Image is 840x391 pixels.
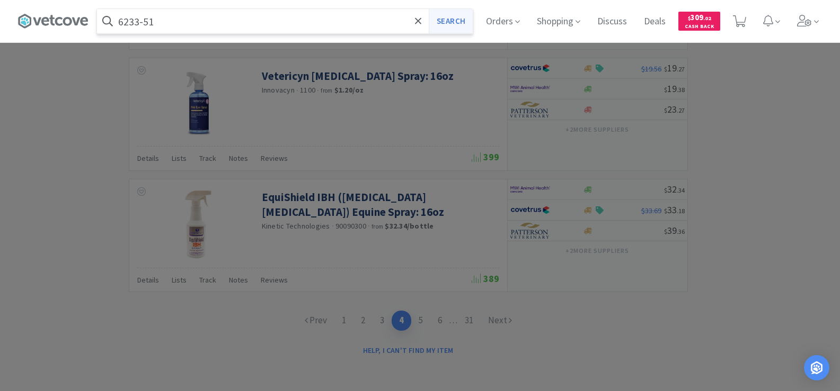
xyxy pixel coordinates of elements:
[688,15,691,22] span: $
[429,9,473,33] button: Search
[703,15,711,22] span: . 02
[688,12,711,22] span: 309
[97,9,473,33] input: Search by item, sku, manufacturer, ingredient, size...
[685,24,714,31] span: Cash Back
[804,355,829,380] div: Open Intercom Messenger
[678,7,720,35] a: $309.02Cash Back
[640,17,670,26] a: Deals
[593,17,631,26] a: Discuss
